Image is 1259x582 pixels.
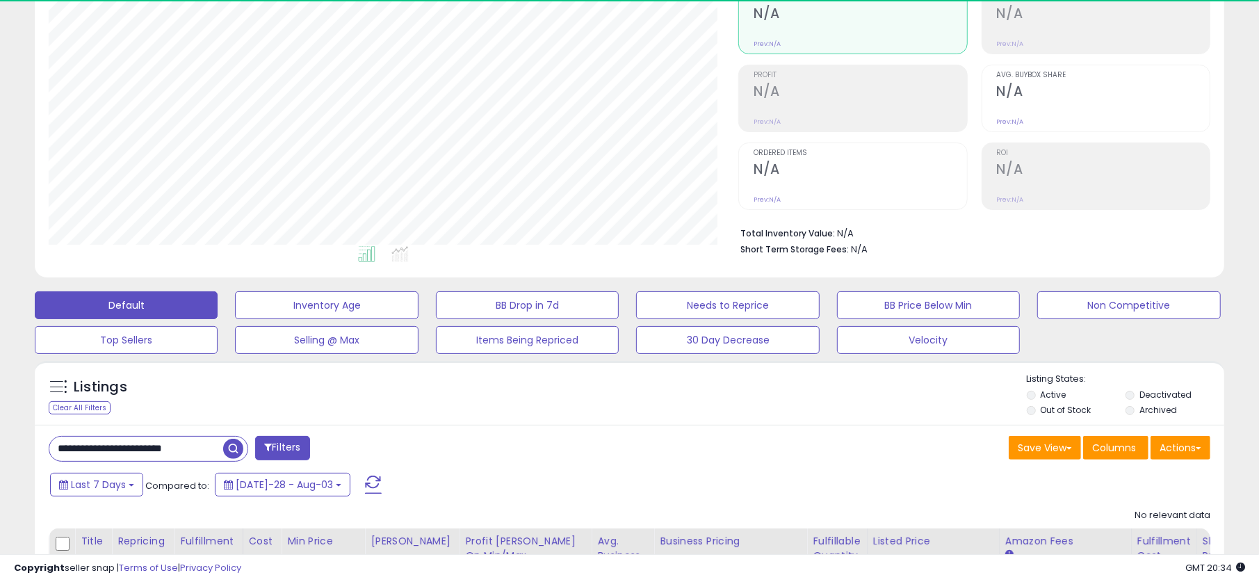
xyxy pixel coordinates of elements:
small: Prev: N/A [997,195,1024,204]
label: Archived [1139,404,1177,416]
button: Needs to Reprice [636,291,819,319]
strong: Copyright [14,561,65,574]
a: Terms of Use [119,561,178,574]
h2: N/A [754,83,966,102]
span: Columns [1092,441,1136,455]
div: Repricing [117,534,168,549]
span: Ordered Items [754,149,966,157]
button: Last 7 Days [50,473,143,496]
div: Fulfillment [180,534,236,549]
span: 2025-08-11 20:34 GMT [1185,561,1245,574]
small: Prev: N/A [754,118,781,126]
button: Non Competitive [1037,291,1220,319]
h2: N/A [997,161,1210,180]
div: No relevant data [1135,509,1210,522]
button: BB Price Below Min [837,291,1020,319]
h2: N/A [754,161,966,180]
small: Prev: N/A [754,195,781,204]
div: [PERSON_NAME] [371,534,453,549]
p: Listing States: [1027,373,1224,386]
small: Prev: N/A [997,118,1024,126]
span: N/A [851,243,868,256]
label: Out of Stock [1041,404,1091,416]
button: BB Drop in 7d [436,291,619,319]
div: Profit [PERSON_NAME] on Min/Max [465,534,585,563]
button: Selling @ Max [235,326,418,354]
label: Active [1041,389,1066,401]
div: Clear All Filters [49,401,111,414]
button: Actions [1151,436,1210,460]
button: Default [35,291,218,319]
span: Avg. Buybox Share [997,72,1210,79]
h2: N/A [754,6,966,24]
button: Top Sellers [35,326,218,354]
h2: N/A [997,83,1210,102]
h2: N/A [997,6,1210,24]
div: Listed Price [873,534,993,549]
div: Business Pricing [660,534,801,549]
div: Fulfillment Cost [1137,534,1191,563]
small: Prev: N/A [997,40,1024,48]
label: Deactivated [1139,389,1192,401]
span: ROI [997,149,1210,157]
b: Total Inventory Value: [740,227,835,239]
button: 30 Day Decrease [636,326,819,354]
h5: Listings [74,378,127,397]
span: Profit [754,72,966,79]
li: N/A [740,224,1200,241]
button: Filters [255,436,309,460]
span: Compared to: [145,479,209,492]
div: Min Price [287,534,359,549]
a: Privacy Policy [180,561,241,574]
button: Inventory Age [235,291,418,319]
small: Prev: N/A [754,40,781,48]
div: Title [81,534,106,549]
div: Amazon Fees [1005,534,1126,549]
b: Short Term Storage Fees: [740,243,849,255]
div: Ship Price [1203,534,1230,563]
span: Last 7 Days [71,478,126,492]
button: Save View [1009,436,1081,460]
span: [DATE]-28 - Aug-03 [236,478,333,492]
div: seller snap | | [14,562,241,575]
button: Velocity [837,326,1020,354]
button: Columns [1083,436,1148,460]
button: Items Being Repriced [436,326,619,354]
button: [DATE]-28 - Aug-03 [215,473,350,496]
div: Cost [249,534,276,549]
div: Fulfillable Quantity [813,534,861,563]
